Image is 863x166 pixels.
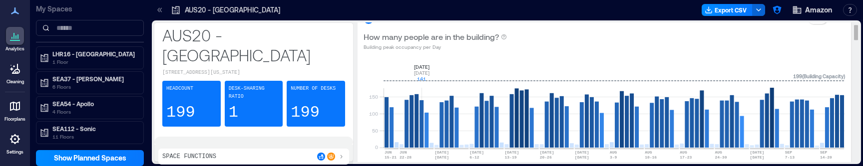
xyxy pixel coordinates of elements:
[166,103,195,123] p: 199
[469,150,484,155] text: [DATE]
[805,5,832,15] span: Amazon
[4,116,25,122] p: Floorplans
[54,153,126,163] span: Show Planned Spaces
[162,69,345,77] p: [STREET_ADDRESS][US_STATE]
[2,24,27,55] a: Analytics
[702,4,753,16] button: Export CSV
[680,155,692,160] text: 17-23
[385,155,397,160] text: 15-21
[385,150,392,155] text: JUN
[52,83,136,91] p: 6 Floors
[372,128,378,134] tspan: 50
[364,43,507,51] p: Building peak occupancy per Day
[715,155,727,160] text: 24-30
[645,155,657,160] text: 10-16
[1,94,28,125] a: Floorplans
[575,155,589,160] text: [DATE]
[162,153,216,161] p: Space Functions
[375,144,378,150] tspan: 0
[610,150,617,155] text: AUG
[400,155,412,160] text: 22-28
[469,155,479,160] text: 6-12
[820,150,828,155] text: SEP
[3,127,27,158] a: Settings
[369,94,378,100] tspan: 150
[505,150,519,155] text: [DATE]
[369,111,378,117] tspan: 100
[6,149,23,155] p: Settings
[364,31,499,43] p: How many people are in the building?
[229,85,279,101] p: Desk-sharing ratio
[505,155,517,160] text: 13-19
[785,150,793,155] text: SEP
[291,103,320,123] p: 199
[2,57,27,88] a: Cleaning
[166,85,193,93] p: Headcount
[610,155,617,160] text: 3-9
[36,4,144,14] p: My Spaces
[434,155,449,160] text: [DATE]
[52,125,136,133] p: SEA112 - Sonic
[229,103,238,123] p: 1
[52,58,136,66] p: 1 Floor
[820,155,832,160] text: 14-20
[785,155,795,160] text: 7-13
[434,150,449,155] text: [DATE]
[162,25,345,65] p: AUS20 - [GEOGRAPHIC_DATA]
[750,155,765,160] text: [DATE]
[715,150,722,155] text: AUG
[291,85,336,93] p: Number of Desks
[6,79,24,85] p: Cleaning
[52,108,136,116] p: 4 Floors
[789,2,835,18] button: Amazon
[185,5,280,15] p: AUS20 - [GEOGRAPHIC_DATA]
[540,150,554,155] text: [DATE]
[645,150,652,155] text: AUG
[36,150,144,166] button: Show Planned Spaces
[52,133,136,141] p: 11 Floors
[400,150,407,155] text: JUN
[52,100,136,108] p: SEA54 - Apollo
[540,155,552,160] text: 20-26
[52,75,136,83] p: SEA37 - [PERSON_NAME]
[5,46,24,52] p: Analytics
[680,150,687,155] text: AUG
[575,150,589,155] text: [DATE]
[52,50,136,58] p: LHR16 - [GEOGRAPHIC_DATA]
[750,150,765,155] text: [DATE]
